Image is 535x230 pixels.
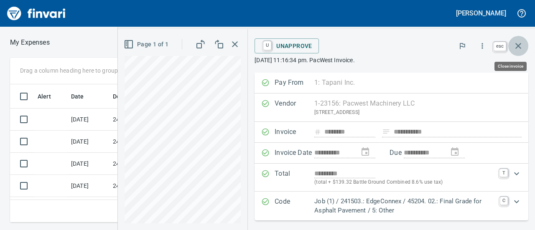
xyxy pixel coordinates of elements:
[68,131,110,153] td: [DATE]
[68,175,110,197] td: [DATE]
[68,197,110,219] td: [DATE]
[110,153,185,175] td: 241503.8190
[453,37,471,55] button: Flag
[255,56,528,64] p: [DATE] 11:16:34 pm. PacWest Invoice.
[68,109,110,131] td: [DATE]
[125,39,168,50] span: Page 1 of 1
[110,109,185,131] td: 241503.8185
[494,42,506,51] a: esc
[110,131,185,153] td: 241503.8185
[255,164,528,192] div: Expand
[456,9,506,18] h5: [PERSON_NAME]
[261,39,312,53] span: Unapprove
[122,37,172,52] button: Page 1 of 1
[38,91,51,101] span: Alert
[68,153,110,175] td: [DATE]
[38,91,62,101] span: Alert
[71,91,95,101] span: Date
[500,197,508,205] a: C
[454,7,508,20] button: [PERSON_NAME]
[499,169,508,177] a: T
[110,175,185,197] td: 241510.7951
[255,38,319,53] button: UUnapprove
[275,197,314,215] p: Code
[10,38,50,48] p: My Expenses
[10,38,50,48] nav: breadcrumb
[20,66,143,75] p: Drag a column heading here to group the table
[314,197,495,215] p: Job (1) / 241503.: EdgeConnex / 45204. 02.: Final Grade for Asphalt Pavement / 5: Other
[275,169,314,187] p: Total
[71,91,84,101] span: Date
[263,41,271,50] a: U
[113,91,144,101] span: Description
[255,192,528,220] div: Expand
[314,178,494,187] p: (total + $139.32 Battle Ground Combined 8.6% use tax)
[113,91,155,101] span: Description
[110,197,185,219] td: 255001
[5,3,68,23] img: Finvari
